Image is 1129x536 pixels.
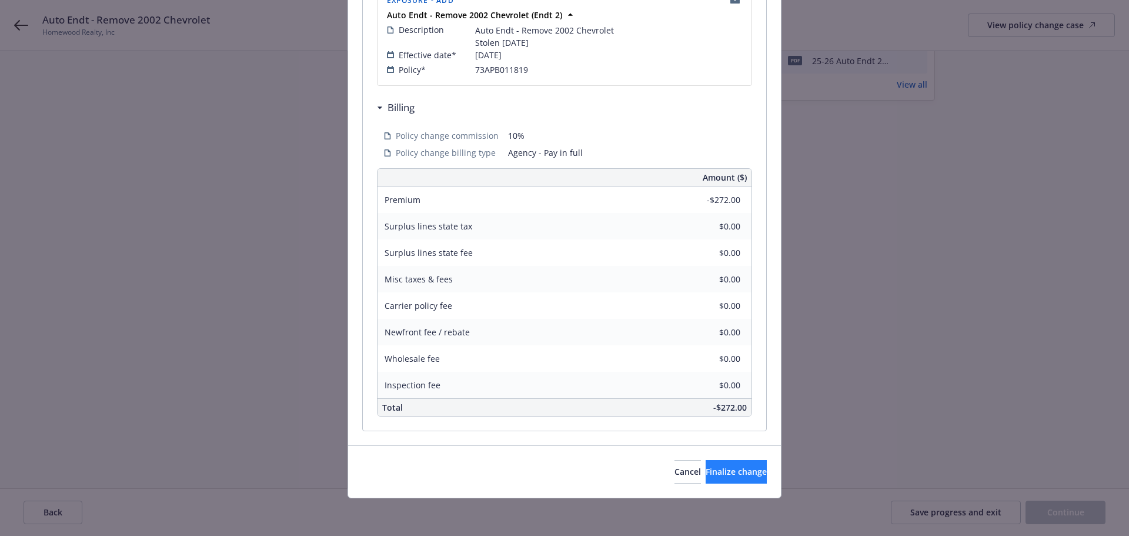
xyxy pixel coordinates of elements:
[475,24,614,49] span: Auto Endt - Remove 2002 Chevrolet Stolen [DATE]
[475,49,502,61] span: [DATE]
[713,402,747,413] span: -$272.00
[399,24,444,36] span: Description
[671,324,747,341] input: 0.00
[385,274,453,285] span: Misc taxes & fees
[706,466,767,477] span: Finalize change
[671,297,747,315] input: 0.00
[382,402,403,413] span: Total
[508,147,745,159] span: Agency - Pay in full
[388,100,415,115] h3: Billing
[385,353,440,364] span: Wholesale fee
[385,327,470,338] span: Newfront fee / rebate
[399,64,426,76] span: Policy*
[703,171,747,184] span: Amount ($)
[385,247,473,258] span: Surplus lines state fee
[396,129,499,142] span: Policy change commission
[671,244,747,262] input: 0.00
[674,460,701,484] button: Cancel
[377,100,415,115] div: Billing
[671,377,747,394] input: 0.00
[396,147,496,159] span: Policy change billing type
[385,194,420,205] span: Premium
[399,49,456,61] span: Effective date*
[385,300,452,311] span: Carrier policy fee
[385,221,472,232] span: Surplus lines state tax
[385,379,440,391] span: Inspection fee
[387,9,562,21] strong: Auto Endt - Remove 2002 Chevrolet (Endt 2)
[671,271,747,288] input: 0.00
[674,466,701,477] span: Cancel
[706,460,767,484] button: Finalize change
[671,350,747,368] input: 0.00
[671,218,747,235] input: 0.00
[671,191,747,209] input: 0.00
[475,64,528,76] span: 73APB011819
[508,129,745,142] span: 10%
